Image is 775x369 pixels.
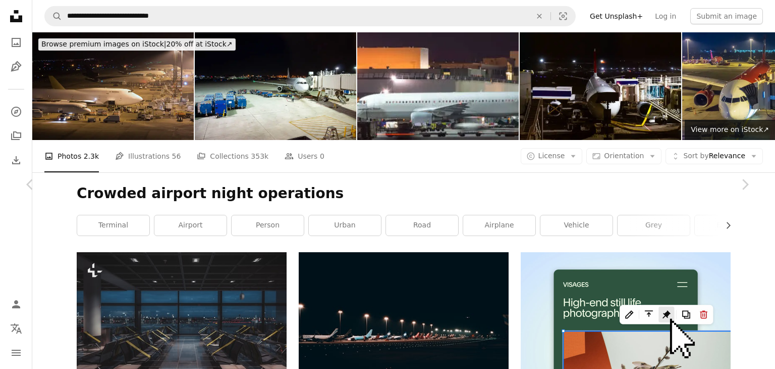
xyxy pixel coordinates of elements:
[618,215,690,236] a: grey
[521,148,583,164] button: License
[285,140,324,172] a: Users 0
[538,152,565,160] span: License
[77,184,731,203] h1: Crowded airport night operations
[232,215,304,236] a: person
[540,215,613,236] a: vehicle
[6,57,26,77] a: Illustrations
[695,215,767,236] a: building
[604,152,644,160] span: Orientation
[551,7,575,26] button: Visual search
[45,7,62,26] button: Search Unsplash
[685,120,775,140] a: View more on iStock↗
[6,343,26,363] button: Menu
[299,317,509,327] a: a row of airplanes sitting on top of an airport tarmac
[251,151,268,162] span: 353k
[6,294,26,314] a: Log in / Sign up
[683,151,745,161] span: Relevance
[320,151,324,162] span: 0
[584,8,649,24] a: Get Unsplash+
[586,148,661,164] button: Orientation
[357,32,519,140] img: airplanes boarding at an airport at night
[6,32,26,53] a: Photos
[32,32,242,57] a: Browse premium images on iStock|20% off at iStock↗
[172,151,181,162] span: 56
[528,7,550,26] button: Clear
[6,318,26,339] button: Language
[197,140,268,172] a: Collections 353k
[649,8,682,24] a: Log in
[77,215,149,236] a: terminal
[714,136,775,233] a: Next
[386,215,458,236] a: road
[38,38,236,51] div: 20% off at iStock ↗
[309,215,381,236] a: urban
[41,40,166,48] span: Browse premium images on iStock |
[77,318,287,327] a: A wide-angle view of a dark empty abandoned quarantined waiting hall of a modern airport terminal...
[463,215,535,236] a: airplane
[6,102,26,122] a: Explore
[683,152,708,160] span: Sort by
[154,215,227,236] a: airport
[32,32,194,140] img: airplanes at an airport at night
[520,32,681,140] img: Aircraft prep before takeoff
[666,148,763,164] button: Sort byRelevance
[195,32,356,140] img: Airplane Being Loaded At An Airport
[6,126,26,146] a: Collections
[691,125,769,133] span: View more on iStock ↗
[44,6,576,26] form: Find visuals sitewide
[115,140,181,172] a: Illustrations 56
[690,8,763,24] button: Submit an image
